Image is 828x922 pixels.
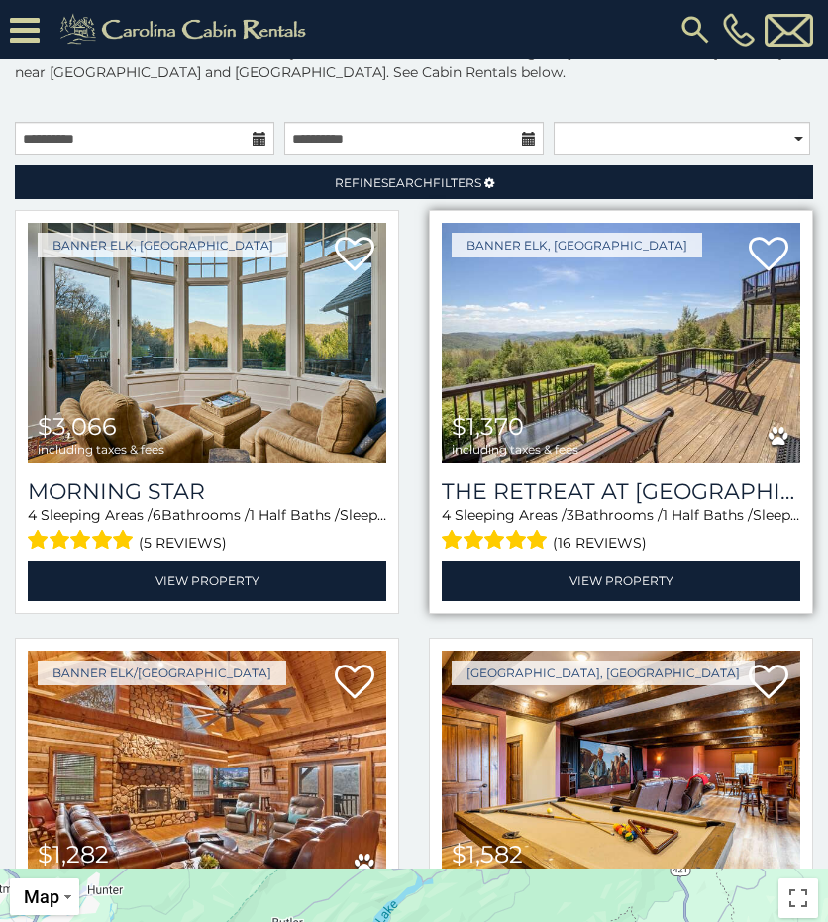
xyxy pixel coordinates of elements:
[452,233,702,257] a: Banner Elk, [GEOGRAPHIC_DATA]
[335,175,481,190] span: Refine Filters
[38,840,109,869] span: $1,282
[442,561,800,601] a: View Property
[335,663,374,704] a: Add to favorites
[28,651,386,891] a: Rustlers Ridge $1,282 including taxes & fees
[442,505,800,556] div: Sleeping Areas / Bathrooms / Sleeps:
[442,506,451,524] span: 4
[38,233,288,257] a: Banner Elk, [GEOGRAPHIC_DATA]
[28,506,37,524] span: 4
[24,886,59,907] span: Map
[28,651,386,891] img: Rustlers Ridge
[15,165,813,199] a: RefineSearchFilters
[677,12,713,48] img: search-regular.svg
[452,412,524,441] span: $1,370
[38,412,117,441] span: $3,066
[38,661,286,685] a: Banner Elk/[GEOGRAPHIC_DATA]
[381,175,433,190] span: Search
[28,505,386,556] div: Sleeping Areas / Bathrooms / Sleeps:
[442,223,800,463] a: The Retreat at Mountain Meadows $1,370 including taxes & fees
[442,651,800,891] img: Cardinal Perch
[718,13,760,47] a: [PHONE_NUMBER]
[663,506,753,524] span: 1 Half Baths /
[139,530,227,556] span: (5 reviews)
[452,661,755,685] a: [GEOGRAPHIC_DATA], [GEOGRAPHIC_DATA]
[442,478,800,505] a: The Retreat at [GEOGRAPHIC_DATA][PERSON_NAME]
[250,506,340,524] span: 1 Half Baths /
[10,878,79,915] button: Change map style
[749,235,788,276] a: Add to favorites
[442,478,800,505] h3: The Retreat at Mountain Meadows
[452,443,578,456] span: including taxes & fees
[28,561,386,601] a: View Property
[442,651,800,891] a: Cardinal Perch $1,582 including taxes & fees
[442,223,800,463] img: The Retreat at Mountain Meadows
[28,478,386,505] a: Morning Star
[153,506,161,524] span: 6
[553,530,647,556] span: (16 reviews)
[28,223,386,463] img: Morning Star
[50,10,323,50] img: Khaki-logo.png
[749,663,788,704] a: Add to favorites
[452,840,523,869] span: $1,582
[335,235,374,276] a: Add to favorites
[38,443,164,456] span: including taxes & fees
[778,878,818,918] button: Toggle fullscreen view
[28,223,386,463] a: Morning Star $3,066 including taxes & fees
[567,506,574,524] span: 3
